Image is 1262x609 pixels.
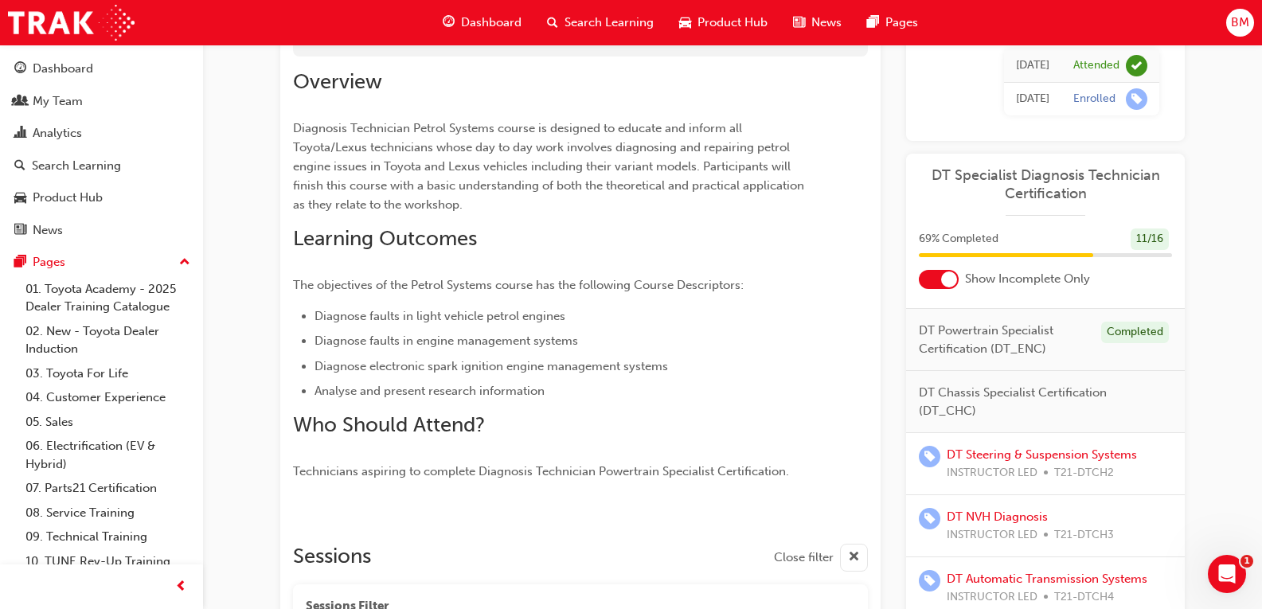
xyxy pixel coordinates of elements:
a: 08. Service Training [19,501,197,525]
span: news-icon [793,13,805,33]
a: 07. Parts21 Certification [19,476,197,501]
button: DashboardMy TeamAnalyticsSearch LearningProduct HubNews [6,51,197,248]
span: INSTRUCTOR LED [947,464,1037,482]
a: DT Steering & Suspension Systems [947,447,1137,462]
div: Dashboard [33,60,93,78]
span: Analyse and present research information [315,384,545,398]
span: 69 % Completed [919,230,998,248]
div: Completed [1101,322,1169,343]
span: cross-icon [848,548,860,568]
a: guage-iconDashboard [430,6,534,39]
span: Technicians aspiring to complete Diagnosis Technician Powertrain Specialist Certification. [293,464,789,478]
a: DT Automatic Transmission Systems [947,572,1147,586]
span: 1 [1241,555,1253,568]
span: T21-DTCH2 [1054,464,1114,482]
span: The objectives of the Petrol Systems course has the following Course Descriptors: [293,278,744,292]
span: INSTRUCTOR LED [947,526,1037,545]
span: car-icon [14,191,26,205]
div: Pages [33,253,65,271]
span: Product Hub [697,14,768,32]
div: 11 / 16 [1131,228,1169,250]
img: Trak [8,5,135,41]
a: 03. Toyota For Life [19,361,197,386]
span: prev-icon [175,577,187,597]
span: search-icon [547,13,558,33]
div: Enrolled [1073,92,1115,107]
a: 06. Electrification (EV & Hybrid) [19,434,197,476]
a: 10. TUNE Rev-Up Training [19,549,197,574]
span: learningRecordVerb_ENROLL-icon [919,446,940,467]
span: car-icon [679,13,691,33]
span: INSTRUCTOR LED [947,588,1037,607]
button: Close filter [774,544,868,572]
span: Dashboard [461,14,522,32]
div: Tue Jun 03 2025 08:30:00 GMT+1000 (Australian Eastern Standard Time) [1016,57,1049,75]
a: Dashboard [6,54,197,84]
span: Diagnose faults in light vehicle petrol engines [315,309,565,323]
a: 05. Sales [19,410,197,435]
a: Analytics [6,119,197,148]
a: DT NVH Diagnosis [947,509,1048,524]
a: DT Specialist Diagnosis Technician Certification [919,166,1172,202]
span: Show Incomplete Only [965,270,1090,288]
a: 01. Toyota Academy - 2025 Dealer Training Catalogue [19,277,197,319]
a: 04. Customer Experience [19,385,197,410]
span: Diagnose electronic spark ignition engine management systems [315,359,668,373]
span: BM [1231,14,1249,32]
button: Pages [6,248,197,277]
a: My Team [6,87,197,116]
span: pages-icon [867,13,879,33]
span: learningRecordVerb_ENROLL-icon [1126,88,1147,110]
span: Search Learning [565,14,654,32]
a: Search Learning [6,151,197,181]
span: T21-DTCH3 [1054,526,1114,545]
span: DT Powertrain Specialist Certification (DT_ENC) [919,322,1088,357]
div: Wed Apr 02 2025 09:52:57 GMT+1100 (Australian Eastern Daylight Time) [1016,90,1049,108]
button: BM [1226,9,1254,37]
span: Diagnosis Technician Petrol Systems course is designed to educate and inform all Toyota/Lexus tec... [293,121,807,212]
span: Close filter [774,548,834,567]
a: car-iconProduct Hub [666,6,780,39]
span: T21-DTCH4 [1054,588,1114,607]
div: Product Hub [33,189,103,207]
span: guage-icon [443,13,455,33]
span: people-icon [14,95,26,109]
a: news-iconNews [780,6,854,39]
a: News [6,216,197,245]
span: learningRecordVerb_ENROLL-icon [919,570,940,591]
span: News [811,14,842,32]
div: Search Learning [32,157,121,175]
span: pages-icon [14,256,26,270]
span: guage-icon [14,62,26,76]
span: search-icon [14,159,25,174]
a: 09. Technical Training [19,525,197,549]
span: up-icon [179,252,190,273]
div: Analytics [33,124,82,142]
span: Learning Outcomes [293,226,477,251]
span: learningRecordVerb_ENROLL-icon [919,508,940,529]
div: News [33,221,63,240]
span: Diagnose faults in engine management systems [315,334,578,348]
span: chart-icon [14,127,26,141]
iframe: Intercom live chat [1208,555,1246,593]
div: My Team [33,92,83,111]
a: Product Hub [6,183,197,213]
span: Pages [885,14,918,32]
span: news-icon [14,224,26,238]
a: search-iconSearch Learning [534,6,666,39]
span: Overview [293,69,382,94]
h2: Sessions [293,544,371,572]
a: 02. New - Toyota Dealer Induction [19,319,197,361]
span: DT Chassis Specialist Certification (DT_CHC) [919,384,1159,420]
div: Attended [1073,58,1119,73]
span: learningRecordVerb_ATTEND-icon [1126,55,1147,76]
span: Who Should Attend? [293,412,485,437]
a: pages-iconPages [854,6,931,39]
